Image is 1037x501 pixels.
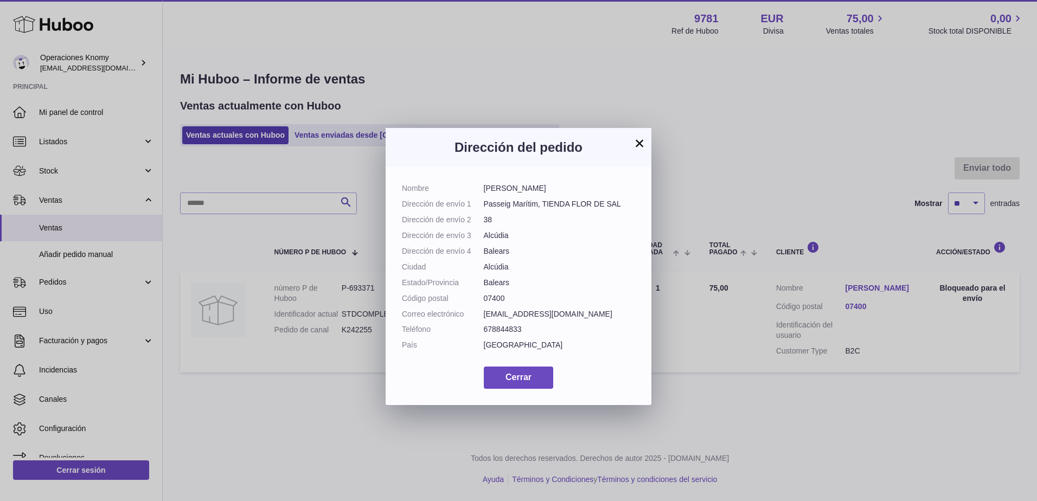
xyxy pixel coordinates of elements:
[484,367,553,389] button: Cerrar
[402,199,484,209] dt: Dirección de envío 1
[402,309,484,319] dt: Correo electrónico
[505,372,532,382] span: Cerrar
[484,340,636,350] dd: [GEOGRAPHIC_DATA]
[402,278,484,288] dt: Estado/Provincia
[484,230,636,241] dd: Alcúdia
[484,309,636,319] dd: [EMAIL_ADDRESS][DOMAIN_NAME]
[484,278,636,288] dd: Balears
[402,215,484,225] dt: Dirección de envío 2
[484,262,636,272] dd: Alcúdia
[633,137,646,150] button: ×
[484,215,636,225] dd: 38
[402,262,484,272] dt: Ciudad
[402,246,484,256] dt: Dirección de envío 4
[484,293,636,304] dd: 07400
[484,324,636,335] dd: 678844833
[402,183,484,194] dt: Nombre
[402,293,484,304] dt: Código postal
[402,324,484,335] dt: Teléfono
[402,230,484,241] dt: Dirección de envío 3
[484,246,636,256] dd: Balears
[484,183,636,194] dd: [PERSON_NAME]
[484,199,636,209] dd: Passeig Marítim, TIENDA FLOR DE SAL
[402,340,484,350] dt: País
[402,139,635,156] h3: Dirección del pedido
